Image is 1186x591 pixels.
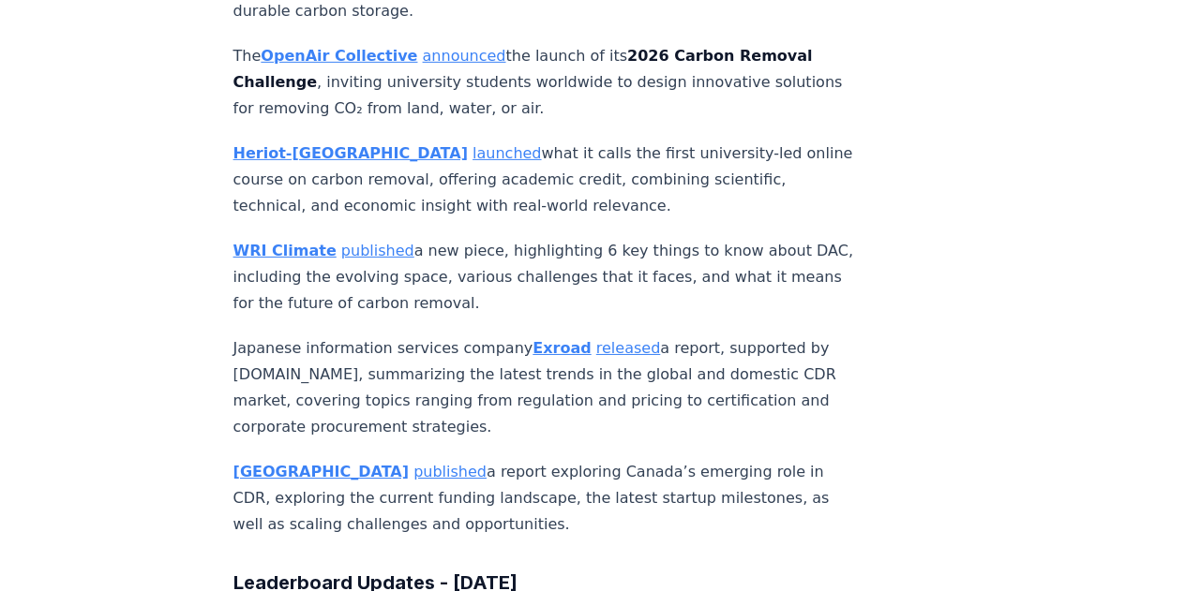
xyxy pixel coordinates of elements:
p: what it calls the first university-led online course on carbon removal, offering academic credit,... [233,140,854,219]
a: Heriot-[GEOGRAPHIC_DATA] [233,144,468,162]
a: WRI Climate [233,242,337,259]
a: announced [422,47,505,65]
a: Exroad [533,339,591,357]
a: published [413,463,487,480]
a: published [341,242,414,259]
p: The the launch of its , inviting university students worldwide to design innovative solutions for... [233,43,854,122]
p: Japanese information services company a report, supported by [DOMAIN_NAME], summarizing the lates... [233,335,854,440]
p: a report exploring Canada’s emerging role in CDR, exploring the current funding landscape, the la... [233,459,854,538]
a: launched [473,144,541,162]
a: [GEOGRAPHIC_DATA] [233,463,409,480]
p: a new piece, highlighting 6 key things to know about DAC, including the evolving space, various c... [233,238,854,317]
a: released [596,339,661,357]
a: OpenAir Collective [261,47,417,65]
